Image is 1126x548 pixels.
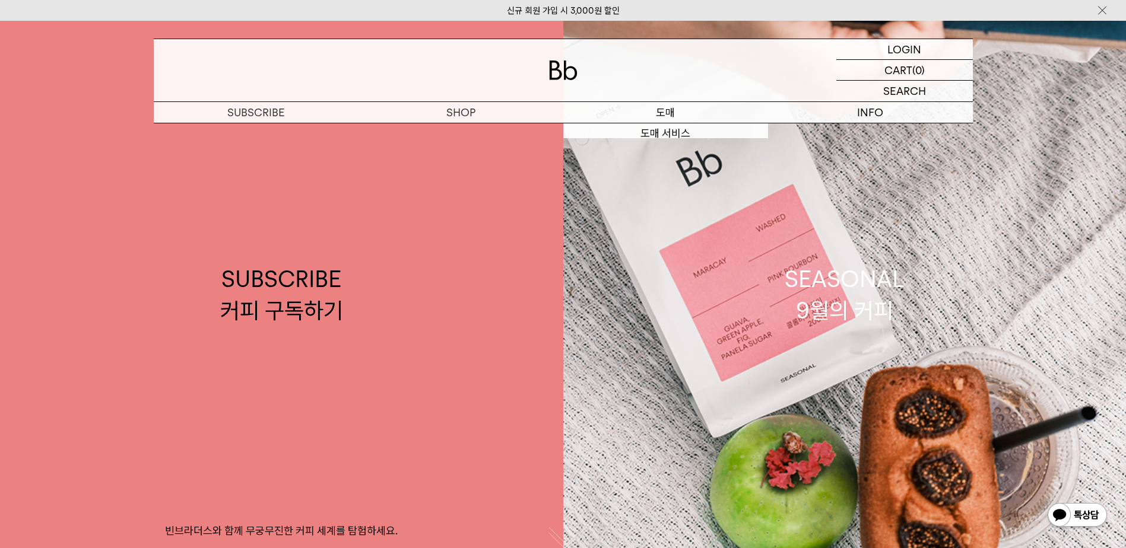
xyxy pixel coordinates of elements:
div: SUBSCRIBE 커피 구독하기 [220,263,343,326]
a: SUBSCRIBE [154,102,359,123]
p: 도매 [563,102,768,123]
a: 신규 회원 가입 시 3,000원 할인 [507,5,620,16]
p: CART [884,60,912,80]
img: 카카오톡 채널 1:1 채팅 버튼 [1046,502,1108,530]
a: SHOP [359,102,563,123]
a: CART (0) [836,60,973,81]
div: SEASONAL 9월의 커피 [785,263,905,326]
img: 로고 [549,60,578,80]
p: INFO [768,102,973,123]
a: 도매 서비스 [563,123,768,144]
p: LOGIN [887,39,921,59]
a: LOGIN [836,39,973,60]
p: (0) [912,60,925,80]
p: SEARCH [883,81,926,101]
